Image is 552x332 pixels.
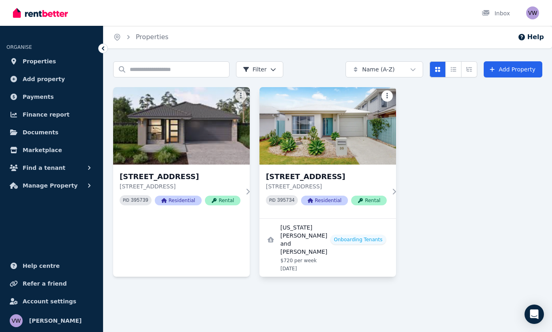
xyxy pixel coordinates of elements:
span: Marketplace [23,145,62,155]
a: Payments [6,89,97,105]
img: RentBetter [13,7,68,19]
span: ORGANISE [6,44,32,50]
button: Manage Property [6,177,97,194]
h3: [STREET_ADDRESS] [266,171,387,182]
a: Account settings [6,293,97,309]
img: 35 Valley Cres, Palmview [259,87,396,165]
h3: [STREET_ADDRESS] [120,171,240,182]
span: Name (A-Z) [362,65,395,73]
button: Expanded list view [461,61,477,77]
span: Properties [23,56,56,66]
span: Help centre [23,261,60,271]
a: View details for Georgia Linsen and Katanya Nicholls [259,219,396,277]
small: PID [269,198,276,203]
button: More options [235,90,247,102]
code: 395734 [277,198,295,203]
p: [STREET_ADDRESS] [266,182,387,190]
span: Add property [23,74,65,84]
span: Rental [351,196,387,205]
a: Refer a friend [6,276,97,292]
a: Add Property [484,61,542,77]
span: Rental [205,196,240,205]
img: 11 Sage Cres, Palmview [113,87,250,165]
a: 35 Valley Cres, Palmview[STREET_ADDRESS][STREET_ADDRESS]PID 395734ResidentialRental [259,87,396,218]
span: Find a tenant [23,163,65,173]
nav: Breadcrumb [103,26,178,48]
button: Filter [236,61,283,77]
img: Victoria Whitbread [10,314,23,327]
a: Documents [6,124,97,140]
button: Help [518,32,544,42]
a: Properties [136,33,169,41]
span: Payments [23,92,54,102]
button: Compact list view [445,61,461,77]
button: More options [381,90,393,102]
div: View options [430,61,477,77]
p: [STREET_ADDRESS] [120,182,240,190]
span: Finance report [23,110,70,119]
code: 395739 [131,198,148,203]
a: Properties [6,53,97,69]
span: Refer a friend [23,279,67,288]
span: Account settings [23,297,76,306]
div: Inbox [482,9,510,17]
span: Filter [243,65,267,73]
button: Find a tenant [6,160,97,176]
div: Open Intercom Messenger [525,305,544,324]
span: Residential [155,196,202,205]
a: Add property [6,71,97,87]
a: 11 Sage Cres, Palmview[STREET_ADDRESS][STREET_ADDRESS]PID 395739ResidentialRental [113,87,250,218]
a: Finance report [6,106,97,123]
span: [PERSON_NAME] [29,316,82,326]
button: Card view [430,61,446,77]
button: Name (A-Z) [346,61,423,77]
span: Documents [23,127,59,137]
span: Residential [301,196,348,205]
a: Marketplace [6,142,97,158]
small: PID [123,198,129,203]
a: Help centre [6,258,97,274]
img: Victoria Whitbread [526,6,539,19]
span: Manage Property [23,181,78,190]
